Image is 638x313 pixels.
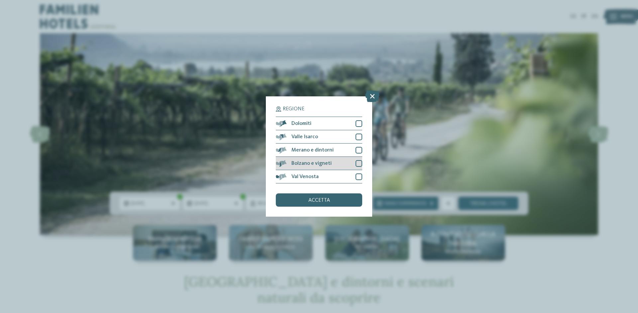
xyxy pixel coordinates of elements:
[291,134,318,140] span: Valle Isarco
[291,148,334,153] span: Merano e dintorni
[283,106,304,112] span: Regione
[291,174,319,179] span: Val Venosta
[291,161,332,166] span: Bolzano e vigneti
[308,198,330,203] span: accetta
[291,121,311,126] span: Dolomiti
